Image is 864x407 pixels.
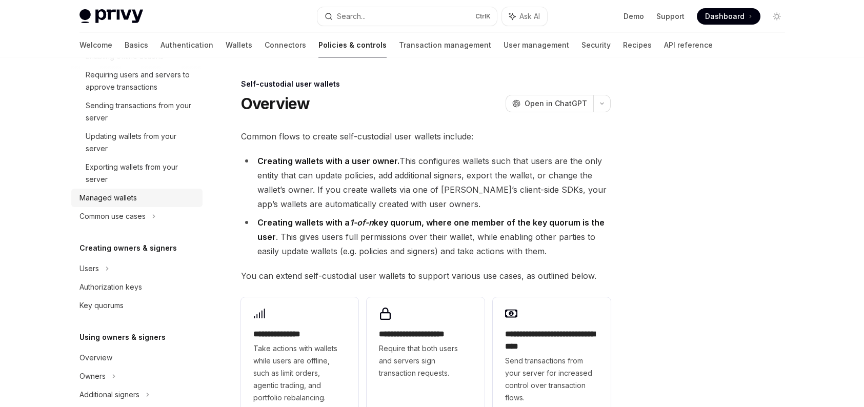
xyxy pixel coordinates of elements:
[399,33,491,57] a: Transaction management
[581,33,611,57] a: Security
[253,342,347,404] span: Take actions with wallets while users are offline, such as limit orders, agentic trading, and por...
[241,215,611,258] li: . This gives users full permissions over their wallet, while enabling other parties to easily upd...
[79,242,177,254] h5: Creating owners & signers
[697,8,760,25] a: Dashboard
[71,189,203,207] a: Managed wallets
[350,217,374,228] em: 1-of-n
[257,217,605,242] strong: Creating wallets with a key quorum, where one member of the key quorum is the user
[265,33,306,57] a: Connectors
[226,33,252,57] a: Wallets
[71,66,203,96] a: Requiring users and servers to approve transactions
[79,331,166,343] h5: Using owners & signers
[317,7,497,26] button: Search...CtrlK
[86,130,196,155] div: Updating wallets from your server
[79,281,142,293] div: Authorization keys
[502,7,547,26] button: Ask AI
[86,161,196,186] div: Exporting wallets from your server
[505,355,598,404] span: Send transactions from your server for increased control over transaction flows.
[86,99,196,124] div: Sending transactions from your server
[71,158,203,189] a: Exporting wallets from your server
[160,33,213,57] a: Authentication
[79,9,143,24] img: light logo
[79,262,99,275] div: Users
[257,156,399,166] strong: Creating wallets with a user owner.
[664,33,713,57] a: API reference
[71,349,203,367] a: Overview
[318,33,387,57] a: Policies & controls
[241,154,611,211] li: This configures wallets such that users are the only entity that can update policies, add additio...
[475,12,491,21] span: Ctrl K
[504,33,569,57] a: User management
[624,11,644,22] a: Demo
[769,8,785,25] button: Toggle dark mode
[79,352,112,364] div: Overview
[519,11,540,22] span: Ask AI
[506,95,593,112] button: Open in ChatGPT
[86,69,196,93] div: Requiring users and servers to approve transactions
[79,210,146,222] div: Common use cases
[71,96,203,127] a: Sending transactions from your server
[79,299,124,312] div: Key quorums
[71,278,203,296] a: Authorization keys
[125,33,148,57] a: Basics
[525,98,587,109] span: Open in ChatGPT
[241,94,310,113] h1: Overview
[241,79,611,89] div: Self-custodial user wallets
[337,10,366,23] div: Search...
[79,33,112,57] a: Welcome
[79,192,137,204] div: Managed wallets
[656,11,685,22] a: Support
[623,33,652,57] a: Recipes
[79,370,106,382] div: Owners
[71,296,203,315] a: Key quorums
[379,342,472,379] span: Require that both users and servers sign transaction requests.
[79,389,139,401] div: Additional signers
[241,129,611,144] span: Common flows to create self-custodial user wallets include:
[241,269,611,283] span: You can extend self-custodial user wallets to support various use cases, as outlined below.
[71,127,203,158] a: Updating wallets from your server
[705,11,745,22] span: Dashboard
